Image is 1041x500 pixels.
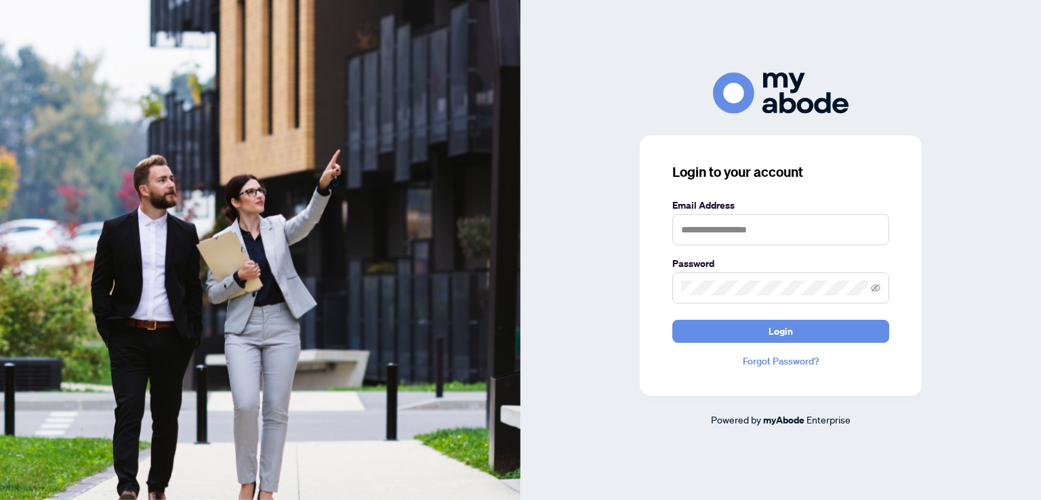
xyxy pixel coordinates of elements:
a: Forgot Password? [672,354,889,369]
span: Powered by [711,413,761,425]
span: Enterprise [807,413,851,425]
span: eye-invisible [871,283,880,293]
h3: Login to your account [672,163,889,182]
button: Login [672,320,889,343]
label: Email Address [672,198,889,213]
img: ma-logo [713,72,849,114]
label: Password [672,256,889,271]
a: myAbode [763,413,804,428]
span: Login [769,320,793,342]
